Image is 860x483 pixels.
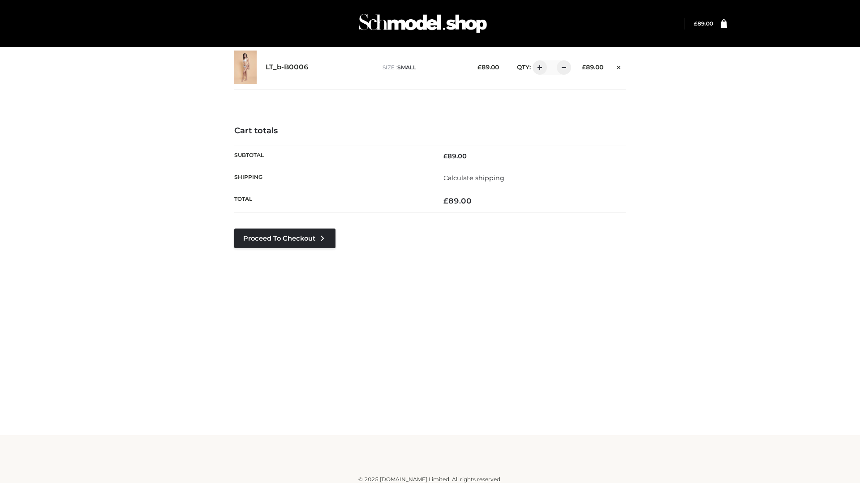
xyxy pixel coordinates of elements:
th: Subtotal [234,145,430,167]
a: Proceed to Checkout [234,229,335,248]
a: £89.00 [694,20,713,27]
a: Calculate shipping [443,174,504,182]
a: Remove this item [612,60,626,72]
bdi: 89.00 [694,20,713,27]
bdi: 89.00 [443,196,472,205]
th: Total [234,189,430,213]
a: LT_b-B0006 [266,63,309,72]
span: £ [477,64,482,71]
bdi: 89.00 [443,152,467,160]
span: £ [443,196,448,205]
bdi: 89.00 [477,64,499,71]
span: SMALL [397,64,416,71]
div: QTY: [508,60,568,75]
p: size : [383,64,464,72]
bdi: 89.00 [582,64,603,71]
img: Schmodel Admin 964 [356,6,490,41]
span: £ [443,152,447,160]
span: £ [694,20,697,27]
h4: Cart totals [234,126,626,136]
th: Shipping [234,167,430,189]
span: £ [582,64,586,71]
